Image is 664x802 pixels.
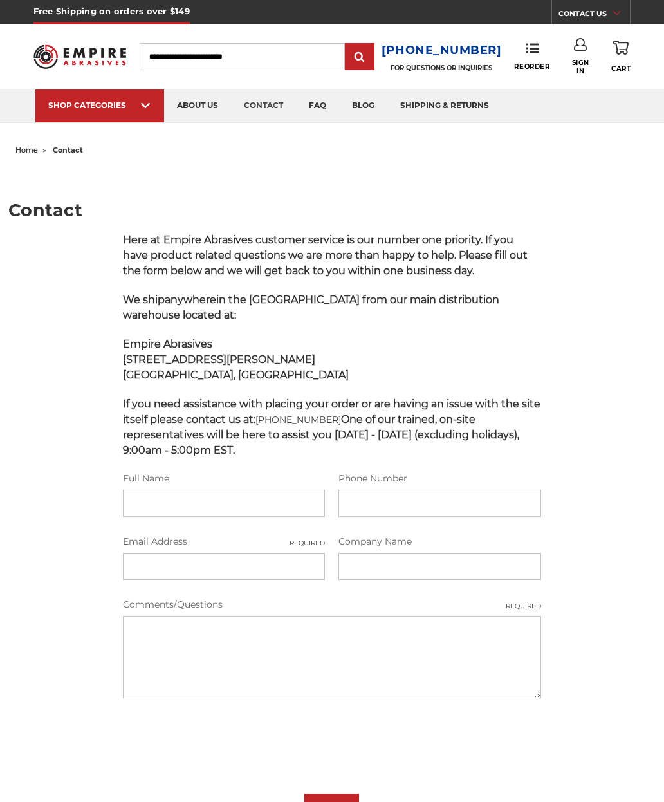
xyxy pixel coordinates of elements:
a: faq [296,89,339,122]
a: shipping & returns [387,89,502,122]
a: Reorder [514,42,549,70]
label: Comments/Questions [123,598,541,611]
label: Full Name [123,472,325,485]
span: Sign In [567,59,595,75]
strong: [STREET_ADDRESS][PERSON_NAME] [GEOGRAPHIC_DATA], [GEOGRAPHIC_DATA] [123,353,349,381]
a: CONTACT US [558,6,630,24]
span: Here at Empire Abrasives customer service is our number one priority. If you have product related... [123,234,528,277]
a: Cart [611,38,631,75]
a: blog [339,89,387,122]
small: Required [290,538,325,548]
input: Submit [347,44,373,70]
label: Phone Number [338,472,540,485]
a: [PHONE_NUMBER] [382,41,502,60]
a: about us [164,89,231,122]
iframe: reCAPTCHA [123,716,318,767]
a: contact [231,89,296,122]
label: Email Address [123,535,325,548]
a: [PHONE_NUMBER] [255,414,341,425]
div: SHOP CATEGORIES [48,100,151,110]
span: If you need assistance with placing your order or are having an issue with the site itself please... [123,398,540,456]
span: anywhere [165,294,216,306]
span: contact [53,145,83,154]
p: FOR QUESTIONS OR INQUIRIES [382,64,502,72]
img: Empire Abrasives [33,39,126,75]
small: Required [506,601,541,611]
span: Reorder [514,62,549,71]
label: Company Name [338,535,540,548]
span: Empire Abrasives [123,338,212,350]
span: Cart [611,64,631,73]
span: We ship in the [GEOGRAPHIC_DATA] from our main distribution warehouse located at: [123,294,499,321]
a: home [15,145,38,154]
h1: Contact [8,201,656,219]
